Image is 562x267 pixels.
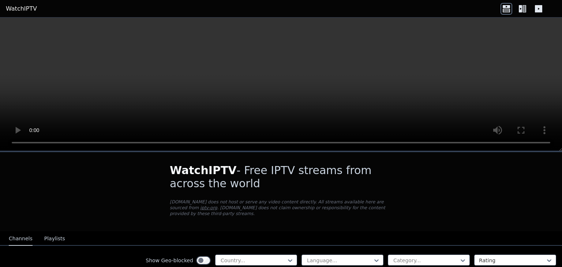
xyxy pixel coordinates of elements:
[9,232,33,246] button: Channels
[200,205,217,210] a: iptv-org
[170,164,237,177] span: WatchIPTV
[170,199,392,217] p: [DOMAIN_NAME] does not host or serve any video content directly. All streams available here are s...
[146,257,193,264] label: Show Geo-blocked
[6,4,37,13] a: WatchIPTV
[170,164,392,190] h1: - Free IPTV streams from across the world
[44,232,65,246] button: Playlists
